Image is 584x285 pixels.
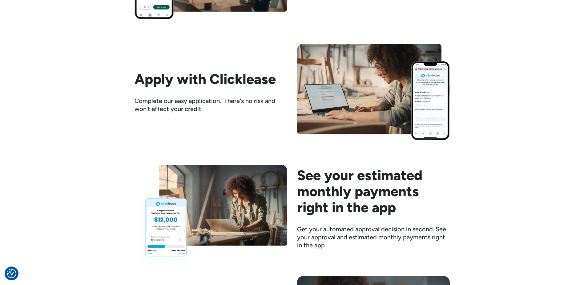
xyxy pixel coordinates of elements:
[7,269,16,278] img: Revisit consent button
[135,71,287,87] h2: Apply with Clicklease
[297,225,450,249] div: Get your automated approval decision in second. See your approval and estimated monthly payments ...
[135,165,287,272] img: woodworker looking at her laptop
[7,269,16,278] button: Consent Preferences
[297,44,450,140] img: Woman filling out clicklease get started form on her computer
[135,97,287,113] div: Complete our easy application. There's no risk and won't affect your credit.
[297,167,450,215] h2: See your estimated monthly payments right in the app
